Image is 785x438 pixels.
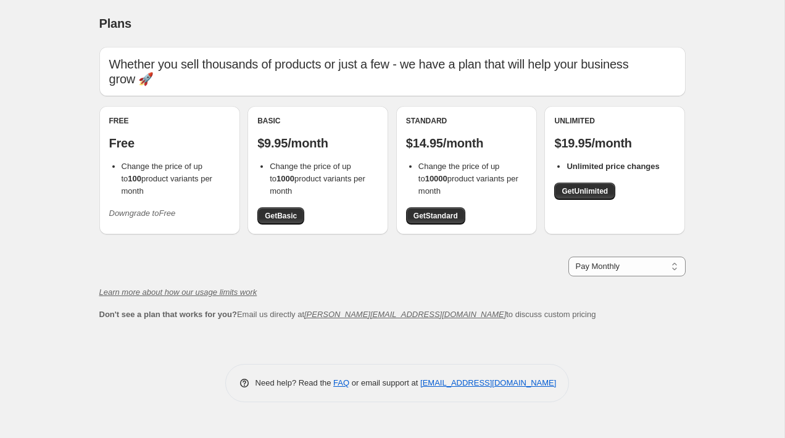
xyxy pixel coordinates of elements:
i: Downgrade to Free [109,209,176,218]
div: Standard [406,116,527,126]
a: FAQ [333,378,349,387]
p: $14.95/month [406,136,527,151]
a: [PERSON_NAME][EMAIL_ADDRESS][DOMAIN_NAME] [304,310,506,319]
p: $9.95/month [257,136,378,151]
p: Whether you sell thousands of products or just a few - we have a plan that will help your busines... [109,57,676,86]
div: Free [109,116,230,126]
button: Downgrade toFree [102,204,183,223]
span: Email us directly at to discuss custom pricing [99,310,596,319]
p: Free [109,136,230,151]
div: Unlimited [554,116,675,126]
a: [EMAIL_ADDRESS][DOMAIN_NAME] [420,378,556,387]
span: Need help? Read the [255,378,334,387]
span: Get Unlimited [562,186,608,196]
span: Change the price of up to product variants per month [418,162,518,196]
b: Unlimited price changes [567,162,659,171]
b: 10000 [425,174,447,183]
span: Plans [99,17,131,30]
div: Basic [257,116,378,126]
p: $19.95/month [554,136,675,151]
a: GetBasic [257,207,304,225]
a: GetStandard [406,207,465,225]
span: Change the price of up to product variants per month [122,162,212,196]
a: Learn more about how our usage limits work [99,287,257,297]
span: Get Standard [413,211,458,221]
span: Get Basic [265,211,297,221]
span: or email support at [349,378,420,387]
b: 100 [128,174,141,183]
span: Change the price of up to product variants per month [270,162,365,196]
a: GetUnlimited [554,183,615,200]
b: Don't see a plan that works for you? [99,310,237,319]
b: 1000 [276,174,294,183]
